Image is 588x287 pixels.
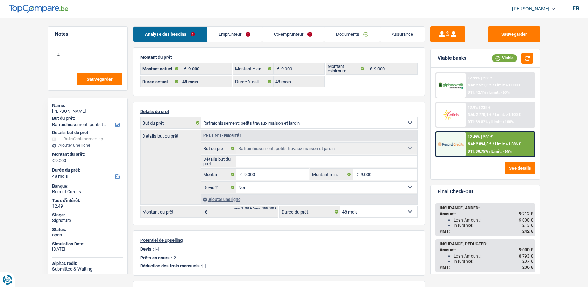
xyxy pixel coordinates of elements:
[468,120,488,124] span: DTI: 39.82%
[9,5,68,13] img: TopCompare Logo
[468,90,486,95] span: DTI: 42.1%
[222,134,242,138] span: - Priorité 1
[141,130,201,138] label: Détails but du prêt
[201,182,237,193] label: Devis ?
[52,266,123,272] div: Submitted & Waiting
[438,108,464,121] img: Cofidis
[201,156,237,167] label: Détails but du prêt
[324,27,380,42] a: Documents
[440,205,533,210] div: INSURANCE, ADDED:
[140,238,418,243] p: Potentiel de upselling
[155,246,159,252] p: [-]
[495,142,521,146] span: Limit: >1.586 €
[234,207,276,210] div: min: 3.701 € / max: 100.000 €
[488,26,540,42] button: Sauvegarder
[506,3,555,15] a: [PERSON_NAME]
[262,27,324,42] a: Co-emprunteur
[52,227,123,232] div: Status:
[52,108,123,114] div: [PERSON_NAME]
[52,158,55,163] span: €
[454,218,533,223] div: Loan Amount:
[512,6,550,12] span: [PERSON_NAME]
[495,112,521,117] span: Limit: >1.100 €
[468,105,490,110] div: 12.9% | 238 €
[233,63,274,74] label: Montant Y call
[440,211,533,216] div: Amount:
[489,90,510,95] span: Limit: <60%
[87,77,113,82] span: Sauvegarder
[140,263,202,268] span: Réduction des frais mensuels :
[438,55,466,61] div: Viable banks
[519,218,533,223] span: 9 000 €
[77,73,122,85] button: Sauvegarder
[52,152,122,157] label: Montant du prêt:
[201,206,209,217] span: €
[52,167,122,173] label: Durée du prêt:
[274,63,281,74] span: €
[52,232,123,238] div: open
[492,54,517,62] div: Viable
[522,229,533,234] span: 242 €
[493,83,494,87] span: /
[519,247,533,252] span: 9 000 €
[201,169,237,180] label: Montant
[52,189,123,195] div: Record Credits
[468,112,491,117] span: NAI: 2 770,1 €
[366,63,374,74] span: €
[52,130,123,135] div: Détails but du prêt
[487,90,488,95] span: /
[495,83,521,87] span: Limit: >1.000 €
[505,162,535,174] button: See details
[438,82,464,90] img: AlphaCredit
[52,218,123,223] div: Signature
[52,143,123,148] div: Ajouter une ligne
[52,198,123,203] div: Taux d'intérêt:
[454,259,533,264] div: Insurance:
[468,149,488,154] span: DTI: 38.75%
[326,63,366,74] label: Montant minimum
[522,265,533,270] span: 236 €
[454,254,533,259] div: Loan Amount:
[233,76,274,87] label: Durée Y call
[440,265,533,270] div: PMT:
[201,143,237,154] label: But du prêt
[201,133,243,138] div: Prêt n°1
[141,63,181,74] label: Montant actuel
[141,117,201,128] label: But du prêt
[440,241,533,246] div: INSURANCE, DEDUCTED:
[55,31,120,37] h5: Notes
[493,112,494,117] span: /
[454,223,533,228] div: Insurance:
[438,189,473,195] div: Final Check-Out
[52,246,123,252] div: [DATE]
[207,27,262,42] a: Emprunteur
[468,135,493,139] div: 12.49% | 236 €
[522,223,533,228] span: 213 €
[180,63,188,74] span: €
[280,206,340,217] label: Durée du prêt:
[173,255,176,260] p: 2
[440,247,533,252] div: Amount:
[140,246,154,252] p: Devis :
[489,149,490,154] span: /
[140,263,418,268] p: [-]
[201,194,417,204] div: Ajouter une ligne
[310,169,353,180] label: Montant min.
[519,211,533,216] span: 9 212 €
[140,55,418,60] p: Montant du prêt
[140,255,172,260] p: Prêts en cours :
[52,183,123,189] div: Banque:
[52,212,123,218] div: Stage:
[468,83,491,87] span: NAI: 2 521,3 €
[133,27,207,42] a: Analyse des besoins
[52,103,123,108] div: Name:
[141,206,201,217] label: Montant du prêt
[491,149,512,154] span: Limit: <65%
[141,76,181,87] label: Durée actuel
[440,229,533,234] div: PMT:
[52,203,123,209] div: 12.49
[140,109,418,114] p: Détails du prêt
[489,120,490,124] span: /
[438,138,464,150] img: Record Credits
[52,261,123,266] div: AlphaCredit:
